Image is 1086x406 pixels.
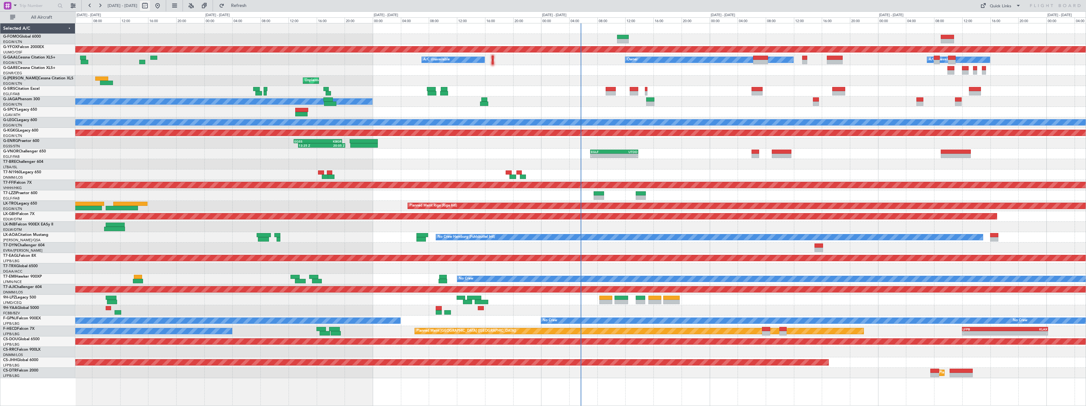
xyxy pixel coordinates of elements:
[3,97,18,101] span: G-JAGA
[3,259,20,263] a: LFPB/LBG
[3,296,16,299] span: 9H-LPZ
[317,17,345,23] div: 16:00
[216,1,254,11] button: Refresh
[3,160,43,164] a: T7-BREChallenger 604
[299,144,321,147] div: 13:25 Z
[963,327,1005,331] div: LFPB
[542,13,566,18] div: [DATE] - [DATE]
[614,150,638,154] div: UTDD
[3,285,15,289] span: T7-AJI
[879,13,903,18] div: [DATE] - [DATE]
[3,97,40,101] a: G-JAGAPhenom 300
[260,17,289,23] div: 08:00
[409,201,457,211] div: Planned Maint Riga (Riga Intl)
[3,60,22,65] a: EGGW/LTN
[3,113,20,117] a: LGAV/ATH
[3,269,22,274] a: DGAA/ACC
[906,17,934,23] div: 04:00
[625,17,653,23] div: 12:00
[3,358,17,362] span: CS-JHH
[766,17,794,23] div: 08:00
[3,369,17,372] span: CS-DTR
[416,326,516,336] div: Planned Maint [GEOGRAPHIC_DATA] ([GEOGRAPHIC_DATA])
[401,17,429,23] div: 04:00
[3,254,19,258] span: T7-EAGL
[3,35,19,39] span: G-FOMO
[3,123,22,128] a: EGGW/LTN
[3,160,16,164] span: T7-BRE
[1018,17,1046,23] div: 20:00
[77,13,101,18] div: [DATE] - [DATE]
[3,87,40,91] a: G-SIRSCitation Excel
[3,327,34,331] a: F-HECDFalcon 7X
[3,342,20,347] a: LFPB/LBG
[3,243,45,247] a: T7-DYNChallenger 604
[3,71,22,76] a: EGNR/CEG
[3,40,22,44] a: EGGW/LTN
[3,45,44,49] a: G-YFOXFalcon 2000EX
[963,331,1005,335] div: -
[3,353,23,357] a: DNMM/LOS
[3,165,17,169] a: LTBA/ISL
[289,17,317,23] div: 12:00
[3,66,18,70] span: G-GARE
[3,332,20,336] a: LFPB/LBG
[3,223,16,226] span: LX-INB
[120,17,148,23] div: 12:00
[794,17,822,23] div: 12:00
[3,254,36,258] a: T7-EAGLFalcon 8X
[3,212,34,216] a: LX-GBHFalcon 7X
[3,118,37,122] a: G-LEGCLegacy 600
[3,181,32,185] a: T7-FFIFalcon 7X
[3,196,20,201] a: EGLF/FAB
[3,133,22,138] a: EGGW/LTN
[929,55,955,65] div: A/C Unavailable
[3,348,41,352] a: CS-RRCFalcon 900LX
[3,77,73,80] a: G-[PERSON_NAME]Cessna Citation XLS
[878,17,906,23] div: 00:00
[205,13,230,18] div: [DATE] - [DATE]
[3,202,37,206] a: LX-TROLegacy 650
[438,232,495,242] div: No Crew Hamburg (Fuhlsbuttel Intl)
[3,181,14,185] span: T7-FFI
[3,212,17,216] span: LX-GBH
[3,170,41,174] a: T7-N1960Legacy 650
[513,17,541,23] div: 20:00
[459,274,473,284] div: No Crew
[485,17,513,23] div: 16:00
[321,144,344,147] div: 20:05 Z
[457,17,485,23] div: 12:00
[822,17,850,23] div: 16:00
[3,108,37,112] a: G-SPCYLegacy 650
[373,17,401,23] div: 00:00
[3,129,18,132] span: G-KGKG
[3,369,38,372] a: CS-DTRFalcon 2000
[3,87,15,91] span: G-SIRS
[3,175,23,180] a: DNMM/LOS
[990,3,1011,9] div: Quick Links
[738,17,766,23] div: 04:00
[3,363,20,368] a: LFPB/LBG
[569,17,597,23] div: 04:00
[591,154,614,158] div: -
[3,217,22,222] a: EDLW/DTM
[3,139,39,143] a: G-ENRGPraetor 600
[653,17,682,23] div: 16:00
[3,35,41,39] a: G-FOMOGlobal 6000
[3,275,16,279] span: T7-EMI
[3,243,17,247] span: T7-DYN
[3,337,18,341] span: CS-DOU
[3,285,42,289] a: T7-AJIChallenger 604
[3,186,22,190] a: VHHH/HKG
[3,191,16,195] span: T7-LZZI
[374,13,398,18] div: [DATE] - [DATE]
[1047,13,1072,18] div: [DATE] - [DATE]
[3,233,48,237] a: LX-AOACitation Mustang
[597,17,626,23] div: 08:00
[3,191,37,195] a: T7-LZZIPraetor 600
[226,3,252,8] span: Refresh
[19,1,56,10] input: Trip Number
[318,139,341,143] div: KBGR
[176,17,204,23] div: 20:00
[977,1,1024,11] button: Quick Links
